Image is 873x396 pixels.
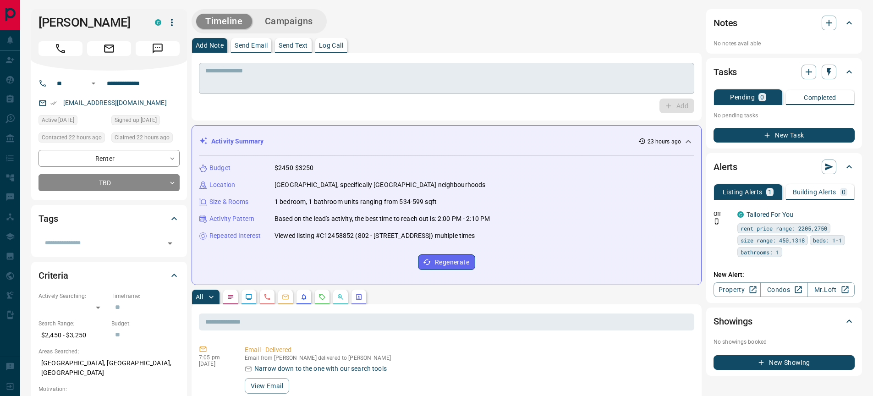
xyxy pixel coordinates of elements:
svg: Agent Actions [355,293,362,301]
p: Budget [209,163,231,173]
span: Contacted 22 hours ago [42,133,102,142]
h2: Showings [714,314,752,329]
h2: Tasks [714,65,737,79]
a: Tailored For You [747,211,793,218]
p: All [196,294,203,300]
div: TBD [38,174,180,191]
svg: Opportunities [337,293,344,301]
p: Email - Delivered [245,345,691,355]
button: New Showing [714,355,855,370]
p: Pending [730,94,755,100]
p: $2,450 - $3,250 [38,328,107,343]
h1: [PERSON_NAME] [38,15,141,30]
div: Activity Summary23 hours ago [199,133,694,150]
svg: Listing Alerts [300,293,307,301]
p: Timeframe: [111,292,180,300]
p: Location [209,180,235,190]
button: Open [164,237,176,250]
div: condos.ca [155,19,161,26]
p: Actively Searching: [38,292,107,300]
h2: Criteria [38,268,68,283]
div: Tue Oct 14 2025 [38,132,107,145]
span: size range: 450,1318 [741,236,805,245]
svg: Notes [227,293,234,301]
h2: Tags [38,211,58,226]
p: Based on the lead's activity, the best time to reach out is: 2:00 PM - 2:10 PM [275,214,490,224]
a: Condos [760,282,807,297]
button: View Email [245,378,289,394]
p: $2450-$3250 [275,163,313,173]
svg: Requests [318,293,326,301]
p: [GEOGRAPHIC_DATA], specifically [GEOGRAPHIC_DATA] neighbourhoods [275,180,485,190]
span: Claimed 22 hours ago [115,133,170,142]
p: Activity Pattern [209,214,254,224]
p: 1 bedroom, 1 bathroom units ranging from 534-599 sqft [275,197,437,207]
div: Tue Oct 14 2025 [38,115,107,128]
span: Message [136,41,180,56]
svg: Calls [264,293,271,301]
button: Campaigns [256,14,322,29]
div: condos.ca [737,211,744,218]
p: 0 [842,189,846,195]
p: Viewed listing #C12458852 (802 - [STREET_ADDRESS]) multiple times [275,231,475,241]
p: Building Alerts [793,189,836,195]
span: Email [87,41,131,56]
p: Size & Rooms [209,197,249,207]
p: Search Range: [38,319,107,328]
svg: Push Notification Only [714,218,720,225]
button: Open [88,78,99,89]
span: bathrooms: 1 [741,247,779,257]
p: Email from [PERSON_NAME] delivered to [PERSON_NAME] [245,355,691,361]
div: Renter [38,150,180,167]
span: beds: 1-1 [813,236,842,245]
p: Budget: [111,319,180,328]
svg: Email Verified [50,100,57,106]
p: New Alert: [714,270,855,280]
p: Add Note [196,42,224,49]
button: Timeline [196,14,252,29]
p: Log Call [319,42,343,49]
p: Activity Summary [211,137,264,146]
p: Listing Alerts [723,189,763,195]
a: Property [714,282,761,297]
div: Tue Oct 14 2025 [111,132,180,145]
div: Tags [38,208,180,230]
p: Send Text [279,42,308,49]
div: Tue Oct 14 2025 [111,115,180,128]
div: Tasks [714,61,855,83]
h2: Notes [714,16,737,30]
a: Mr.Loft [807,282,855,297]
svg: Lead Browsing Activity [245,293,253,301]
h2: Alerts [714,159,737,174]
p: 23 hours ago [648,137,681,146]
span: rent price range: 2205,2750 [741,224,827,233]
p: Areas Searched: [38,347,180,356]
button: New Task [714,128,855,143]
a: [EMAIL_ADDRESS][DOMAIN_NAME] [63,99,167,106]
span: Call [38,41,82,56]
p: No notes available [714,39,855,48]
div: Showings [714,310,855,332]
div: Criteria [38,264,180,286]
div: Notes [714,12,855,34]
p: 0 [760,94,764,100]
p: Narrow down to the one with our search tools [254,364,387,374]
span: Signed up [DATE] [115,115,157,125]
p: 7:05 pm [199,354,231,361]
p: No showings booked [714,338,855,346]
button: Regenerate [418,254,475,270]
p: [GEOGRAPHIC_DATA], [GEOGRAPHIC_DATA], [GEOGRAPHIC_DATA] [38,356,180,380]
p: No pending tasks [714,109,855,122]
p: Motivation: [38,385,180,393]
p: Repeated Interest [209,231,261,241]
p: 1 [768,189,772,195]
p: [DATE] [199,361,231,367]
div: Alerts [714,156,855,178]
p: Completed [804,94,836,101]
svg: Emails [282,293,289,301]
p: Send Email [235,42,268,49]
p: Off [714,210,732,218]
span: Active [DATE] [42,115,74,125]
